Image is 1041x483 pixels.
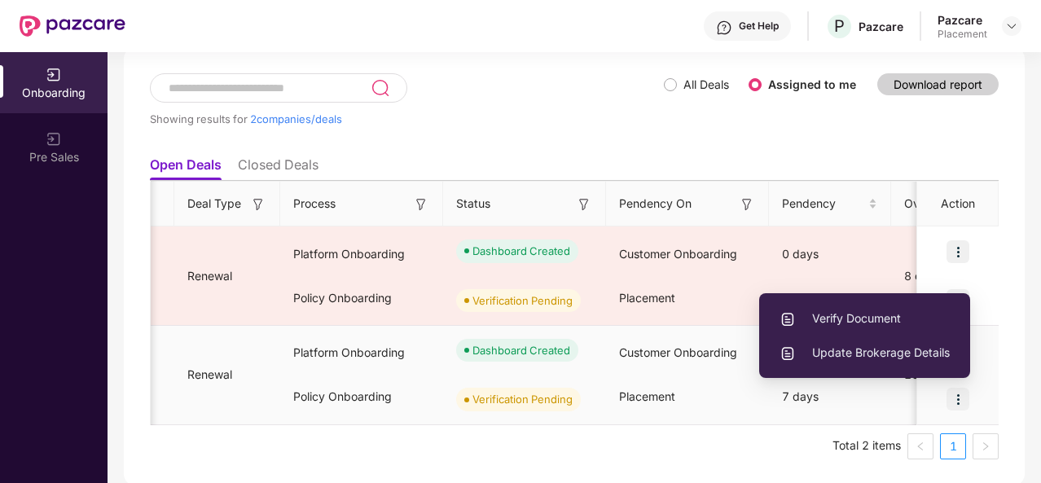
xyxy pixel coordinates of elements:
div: Policy Onboarding [280,375,443,419]
img: New Pazcare Logo [20,15,125,37]
div: Pazcare [938,12,987,28]
div: 0 days [769,232,891,276]
li: Previous Page [907,433,933,459]
div: Placement [938,28,987,41]
span: Update Brokerage Details [780,344,950,362]
span: Placement [619,389,675,403]
img: svg+xml;base64,PHN2ZyB3aWR0aD0iMTYiIGhlaWdodD0iMTYiIHZpZXdCb3g9IjAgMCAxNiAxNiIgZmlsbD0ibm9uZSIgeG... [739,196,755,213]
img: svg+xml;base64,PHN2ZyB3aWR0aD0iMTYiIGhlaWdodD0iMTYiIHZpZXdCb3g9IjAgMCAxNiAxNiIgZmlsbD0ibm9uZSIgeG... [413,196,429,213]
button: right [973,433,999,459]
img: icon [947,240,969,263]
img: svg+xml;base64,PHN2ZyB3aWR0aD0iMTYiIGhlaWdodD0iMTYiIHZpZXdCb3g9IjAgMCAxNiAxNiIgZmlsbD0ibm9uZSIgeG... [250,196,266,213]
span: Pendency [782,195,865,213]
li: 1 [940,433,966,459]
div: Pazcare [859,19,903,34]
span: Placement [619,291,675,305]
img: svg+xml;base64,PHN2ZyB3aWR0aD0iMjQiIGhlaWdodD0iMjUiIHZpZXdCb3g9IjAgMCAyNCAyNSIgZmlsbD0ibm9uZSIgeG... [371,78,389,98]
button: left [907,433,933,459]
div: 7 days [769,375,891,419]
div: 1 days [769,276,891,320]
div: Dashboard Created [472,342,570,358]
div: Verification Pending [472,292,573,309]
img: svg+xml;base64,PHN2ZyBpZD0iSGVscC0zMngzMiIgeG1sbnM9Imh0dHA6Ly93d3cudzMub3JnLzIwMDAvc3ZnIiB3aWR0aD... [716,20,732,36]
li: Closed Deals [238,156,318,180]
div: Dashboard Created [472,243,570,259]
img: icon [947,388,969,411]
span: Customer Onboarding [619,247,737,261]
div: 8 days [891,267,1030,285]
li: Next Page [973,433,999,459]
span: Verify Document [780,310,950,327]
span: Customer Onboarding [619,345,737,359]
div: Platform Onboarding [280,331,443,375]
span: left [916,441,925,451]
img: svg+xml;base64,PHN2ZyBpZD0iVXBsb2FkX0xvZ3MiIGRhdGEtbmFtZT0iVXBsb2FkIExvZ3MiIHhtbG5zPSJodHRwOi8vd3... [780,345,796,362]
img: svg+xml;base64,PHN2ZyB3aWR0aD0iMjAiIGhlaWdodD0iMjAiIHZpZXdCb3g9IjAgMCAyMCAyMCIgZmlsbD0ibm9uZSIgeG... [46,67,62,83]
div: Platform Onboarding [280,232,443,276]
button: Download report [877,73,999,95]
div: Policy Onboarding [280,276,443,320]
img: svg+xml;base64,PHN2ZyB3aWR0aD0iMTYiIGhlaWdodD0iMTYiIHZpZXdCb3g9IjAgMCAxNiAxNiIgZmlsbD0ibm9uZSIgeG... [576,196,592,213]
span: Renewal [174,367,245,381]
span: 2 companies/deals [250,112,342,125]
span: Process [293,195,336,213]
img: svg+xml;base64,PHN2ZyB3aWR0aD0iMjAiIGhlaWdodD0iMjAiIHZpZXdCb3g9IjAgMCAyMCAyMCIgZmlsbD0ibm9uZSIgeG... [46,131,62,147]
span: right [981,441,990,451]
img: svg+xml;base64,PHN2ZyBpZD0iVXBsb2FkX0xvZ3MiIGRhdGEtbmFtZT0iVXBsb2FkIExvZ3MiIHhtbG5zPSJodHRwOi8vd3... [780,311,796,327]
div: Showing results for [150,112,664,125]
img: svg+xml;base64,PHN2ZyBpZD0iRHJvcGRvd24tMzJ4MzIiIHhtbG5zPSJodHRwOi8vd3d3LnczLm9yZy8yMDAwL3N2ZyIgd2... [1005,20,1018,33]
th: Action [917,182,999,226]
th: Overall Pendency [891,182,1030,226]
a: 1 [941,434,965,459]
li: Open Deals [150,156,222,180]
li: Total 2 items [832,433,901,459]
div: Verification Pending [472,391,573,407]
span: Renewal [174,269,245,283]
span: Deal Type [187,195,241,213]
label: All Deals [683,77,729,91]
div: Get Help [739,20,779,33]
span: Status [456,195,490,213]
label: Assigned to me [768,77,856,91]
span: Pendency On [619,195,692,213]
th: Pendency [769,182,891,226]
span: P [834,16,845,36]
